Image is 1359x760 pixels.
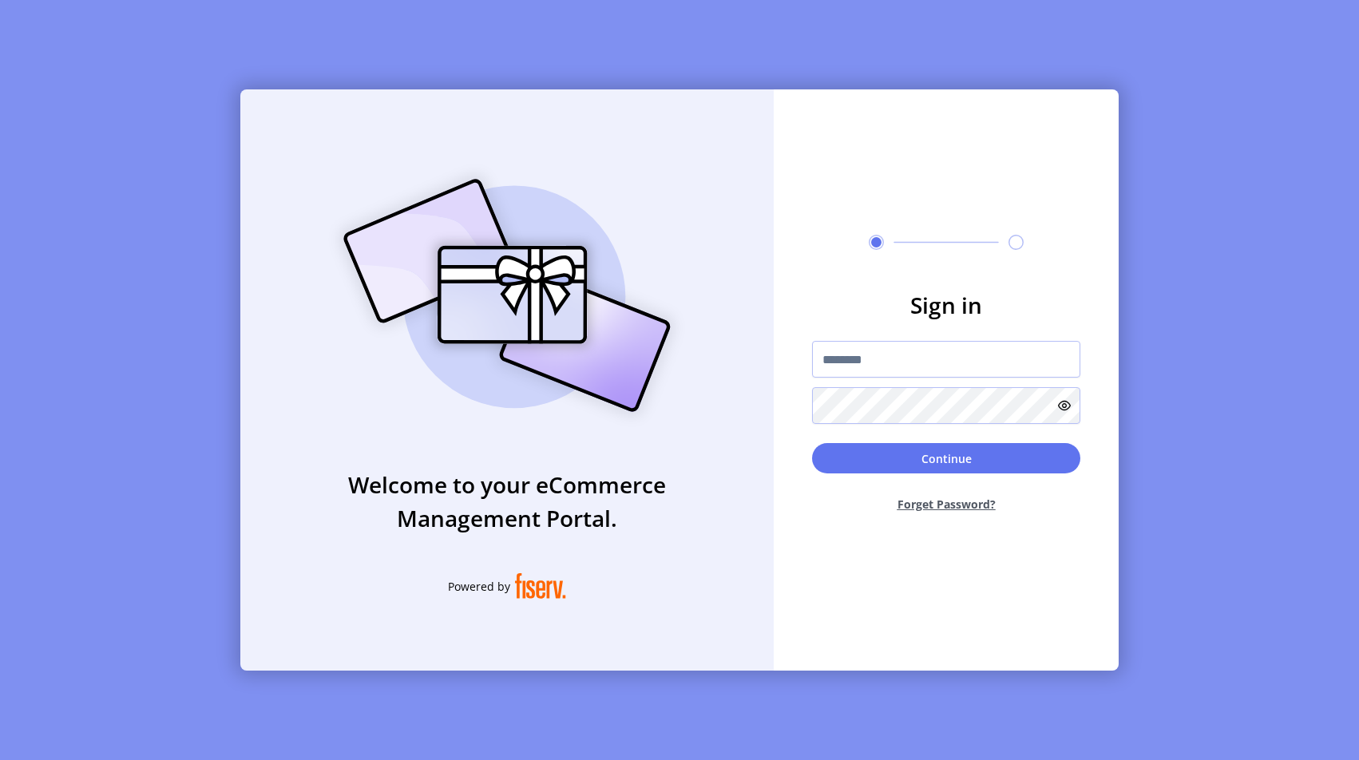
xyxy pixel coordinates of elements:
span: Powered by [448,578,510,595]
h3: Welcome to your eCommerce Management Portal. [240,468,774,535]
h3: Sign in [812,288,1080,322]
button: Forget Password? [812,483,1080,525]
button: Continue [812,443,1080,473]
img: card_Illustration.svg [319,161,695,429]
